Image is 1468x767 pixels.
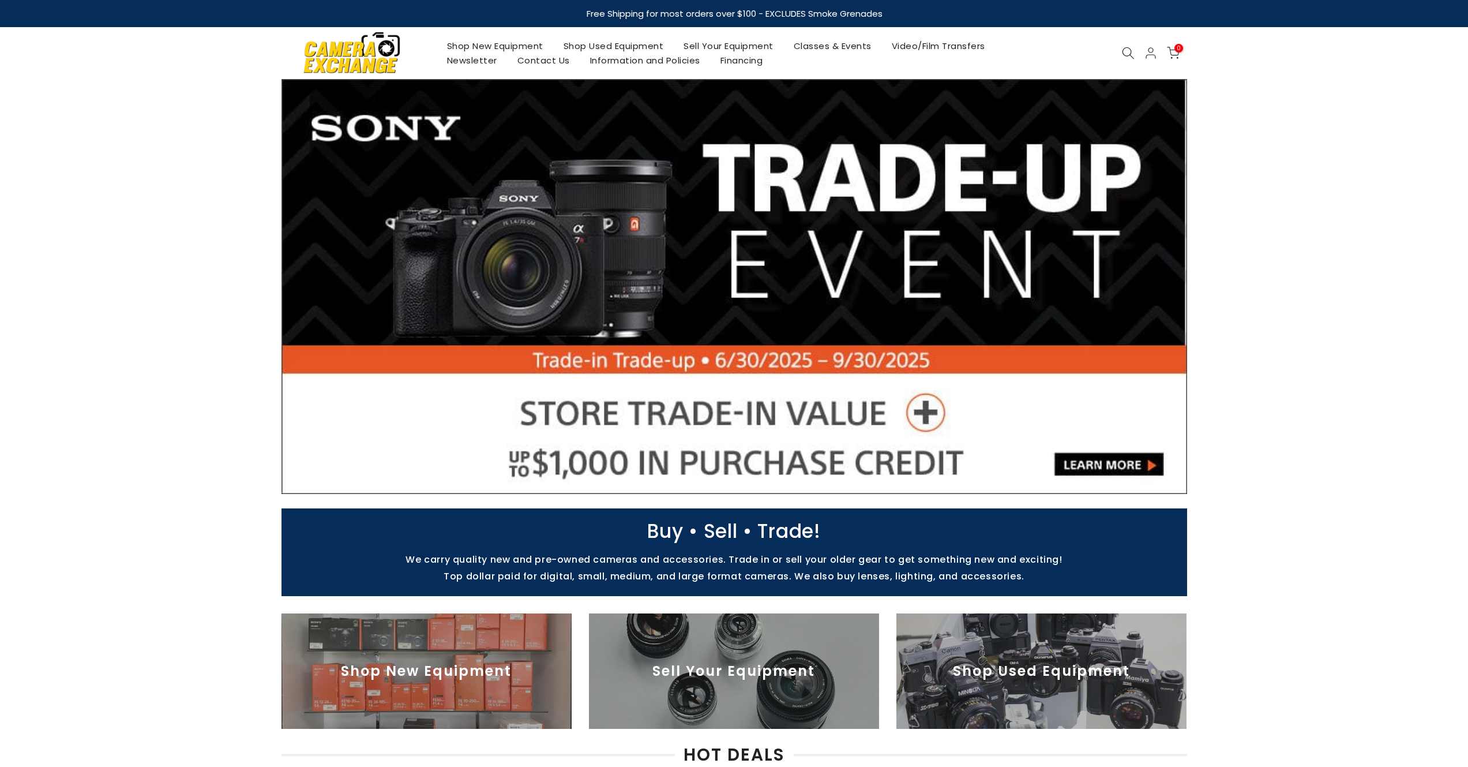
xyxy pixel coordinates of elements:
[674,39,784,53] a: Sell Your Equipment
[553,39,674,53] a: Shop Used Equipment
[675,746,794,764] span: HOT DEALS
[761,475,768,481] li: Page dot 6
[725,475,731,481] li: Page dot 3
[713,475,719,481] li: Page dot 2
[437,39,553,53] a: Shop New Equipment
[276,554,1193,565] p: We carry quality new and pre-owned cameras and accessories. Trade in or sell your older gear to g...
[701,475,707,481] li: Page dot 1
[507,53,580,68] a: Contact Us
[1174,44,1183,53] span: 0
[437,53,507,68] a: Newsletter
[1167,47,1180,59] a: 0
[783,39,881,53] a: Classes & Events
[737,475,744,481] li: Page dot 4
[881,39,995,53] a: Video/Film Transfers
[710,53,773,68] a: Financing
[586,8,882,20] strong: Free Shipping for most orders over $100 - EXCLUDES Smoke Grenades
[276,571,1193,582] p: Top dollar paid for digital, small, medium, and large format cameras. We also buy lenses, lightin...
[749,475,756,481] li: Page dot 5
[276,526,1193,537] p: Buy • Sell • Trade!
[580,53,710,68] a: Information and Policies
